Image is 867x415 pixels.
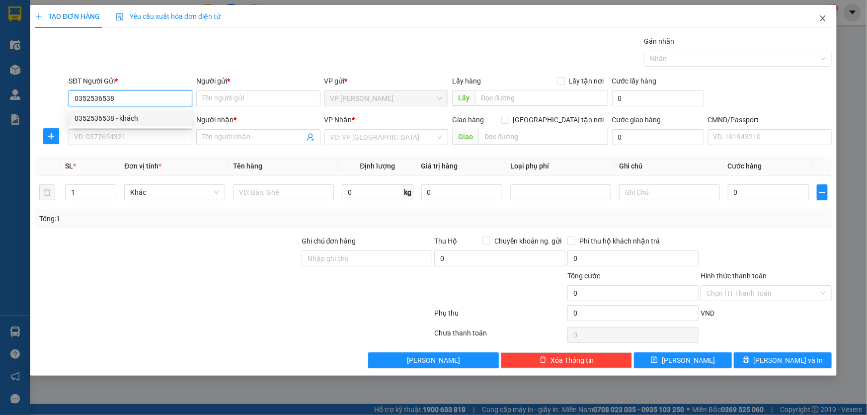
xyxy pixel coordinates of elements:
label: Cước lấy hàng [612,77,657,85]
span: Định lượng [360,162,395,170]
span: Khác [130,185,219,200]
span: [PERSON_NAME] [407,355,460,366]
span: Đơn vị tính [124,162,161,170]
span: close [819,14,827,22]
button: plus [817,184,828,200]
img: icon [116,13,124,21]
label: Ghi chú đơn hàng [302,237,356,245]
input: Ghi chú đơn hàng [302,250,433,266]
input: VD: Bàn, Ghế [233,184,334,200]
label: Hình thức thanh toán [701,272,767,280]
span: Xóa Thông tin [551,355,594,366]
span: [GEOGRAPHIC_DATA] tận nơi [509,114,608,125]
button: plus [43,128,59,144]
button: [PERSON_NAME] [368,352,499,368]
div: Tổng: 1 [39,213,335,224]
div: 0352536538 - khách [75,113,186,124]
span: Lấy hàng [452,77,481,85]
button: delete [39,184,55,200]
div: Người gửi [196,76,320,86]
span: save [651,356,658,364]
span: Giá trị hàng [421,162,458,170]
span: Tên hàng [233,162,262,170]
span: VP Hồng Hà [330,91,442,106]
span: Giao hàng [452,116,484,124]
span: user-add [307,133,315,141]
span: VND [701,309,714,317]
span: printer [743,356,750,364]
span: plus [817,188,827,196]
span: SL [65,162,73,170]
span: [PERSON_NAME] [662,355,715,366]
span: plus [35,13,42,20]
label: Gán nhãn [644,37,674,45]
div: Phụ thu [434,308,567,325]
span: kg [403,184,413,200]
th: Loại phụ phí [506,157,615,176]
div: 0352536538 - khách [69,110,192,126]
span: plus [44,132,59,140]
th: Ghi chú [615,157,724,176]
button: save[PERSON_NAME] [634,352,732,368]
span: Lấy [452,90,475,106]
span: Yêu cầu xuất hóa đơn điện tử [116,12,221,20]
button: Close [809,5,837,33]
button: deleteXóa Thông tin [501,352,632,368]
span: TẠO ĐƠN HÀNG [35,12,100,20]
input: 0 [421,184,502,200]
span: [PERSON_NAME] và In [754,355,823,366]
span: Cước hàng [728,162,762,170]
input: Dọc đường [478,129,608,145]
div: Người nhận [196,114,320,125]
input: Ghi Chú [619,184,720,200]
span: Giao [452,129,478,145]
input: Dọc đường [475,90,608,106]
input: Cước giao hàng [612,129,704,145]
div: Chưa thanh toán [434,328,567,345]
span: Thu Hộ [434,237,457,245]
button: printer[PERSON_NAME] và In [734,352,832,368]
span: Lấy tận nơi [565,76,608,86]
span: Phí thu hộ khách nhận trả [575,236,664,247]
span: delete [540,356,547,364]
div: CMND/Passport [708,114,832,125]
span: VP Nhận [324,116,352,124]
input: Cước lấy hàng [612,90,704,106]
span: Chuyển khoản ng. gửi [490,236,565,247]
div: VP gửi [324,76,448,86]
span: Tổng cước [567,272,600,280]
label: Cước giao hàng [612,116,661,124]
div: SĐT Người Gửi [69,76,192,86]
